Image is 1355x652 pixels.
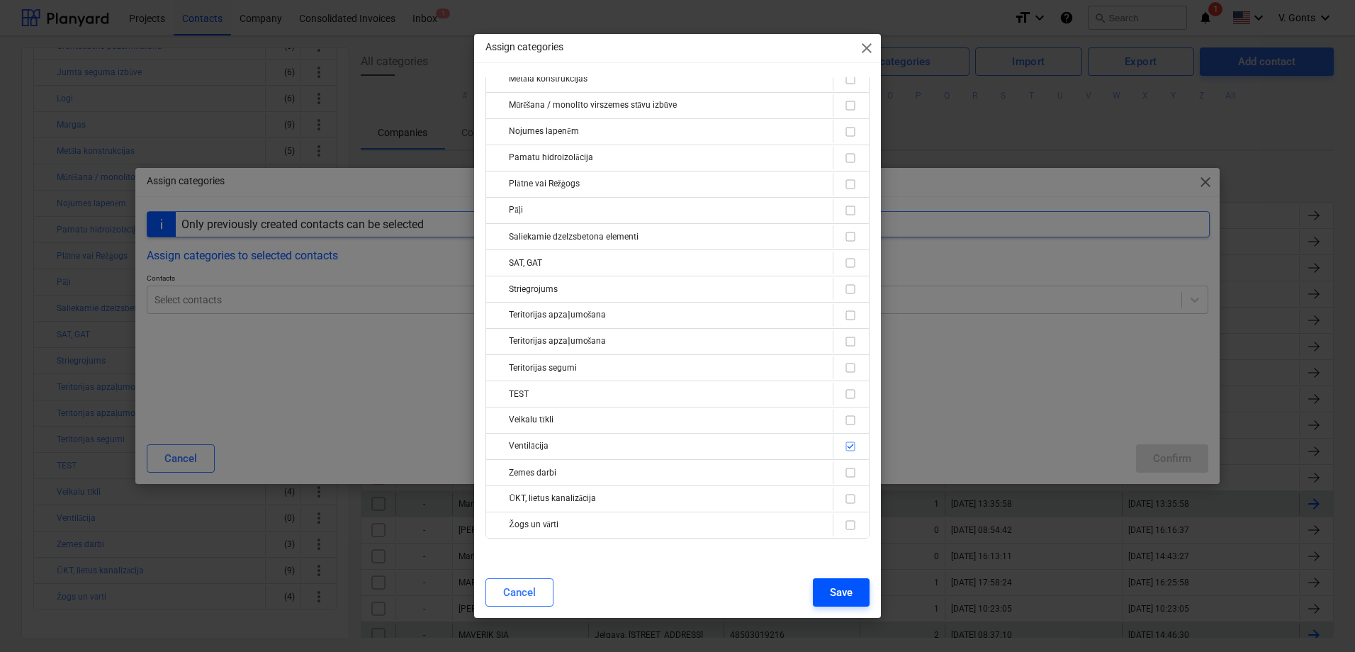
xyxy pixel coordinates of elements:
div: Striegrojums [509,278,827,300]
div: Pāļi [509,199,827,222]
button: Cancel [485,578,553,607]
div: TEST [509,383,827,405]
div: Save [830,583,853,602]
div: Mūrēšana / monolīto virszemes stāvu izbūve [509,94,827,117]
span: close [858,40,875,57]
div: Metāla konstrukcijas [509,68,827,91]
div: SAT, GAT [509,252,827,274]
div: Teritorijas apzaļumošana [509,304,827,327]
iframe: Chat Widget [1284,584,1355,652]
div: Nojumes lapenēm [509,120,827,143]
div: Plātne vai Režģogs [509,173,827,196]
div: Teritorijas segumi [509,356,827,379]
div: Žogs un vārti [509,514,827,536]
div: Pamatu hidroizolācija [509,147,827,169]
button: Save [813,578,870,607]
div: Cancel [503,583,536,602]
div: Teritorijas apzaļumošana [509,330,827,353]
div: Saliekamie dzelzsbetona elementi [509,225,827,248]
div: ŪKT, lietus kanalizācija [509,488,827,510]
div: Veikalu tīkli [509,409,827,432]
p: Assign categories [485,40,563,55]
div: Ventilācija [509,435,827,458]
div: Zemes darbi [509,461,827,484]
